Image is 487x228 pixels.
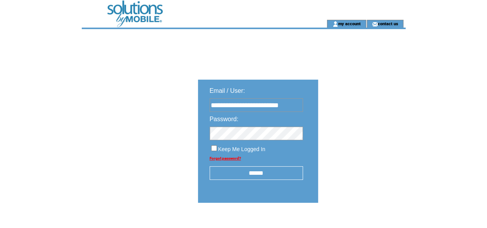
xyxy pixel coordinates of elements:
[332,21,338,27] img: account_icon.gif;jsessionid=44C0D0D6FBE3065CF6038B646B9D6E8C
[210,116,239,122] span: Password:
[210,87,245,94] span: Email / User:
[378,21,398,26] a: contact us
[210,156,241,160] a: Forgot password?
[338,21,361,26] a: my account
[372,21,378,27] img: contact_us_icon.gif;jsessionid=44C0D0D6FBE3065CF6038B646B9D6E8C
[218,146,265,152] span: Keep Me Logged In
